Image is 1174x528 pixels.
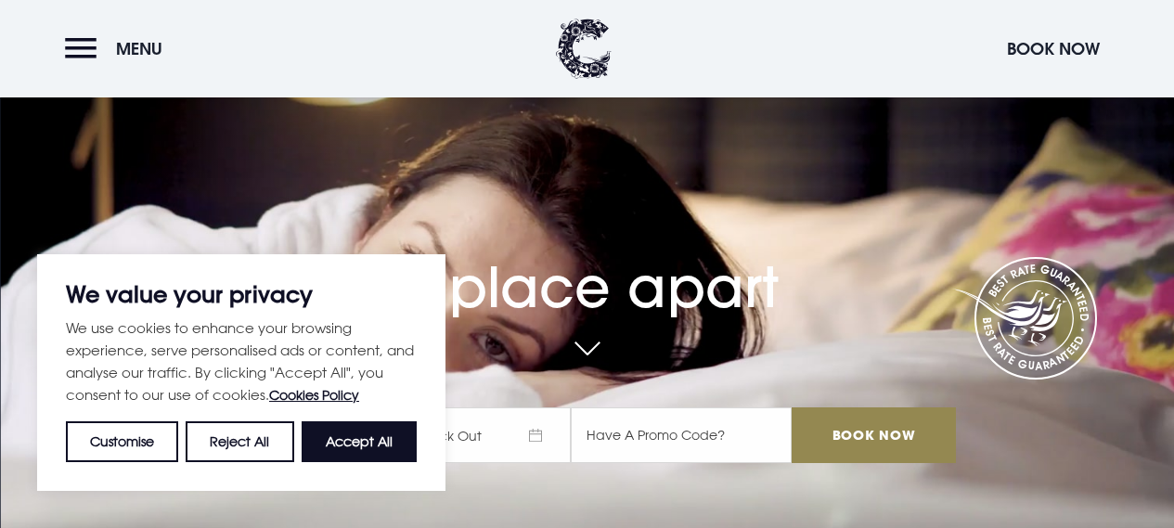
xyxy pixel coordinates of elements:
[66,421,178,462] button: Customise
[66,316,417,406] p: We use cookies to enhance your browsing experience, serve personalised ads or content, and analys...
[571,407,792,463] input: Have A Promo Code?
[556,19,612,79] img: Clandeboye Lodge
[302,421,417,462] button: Accept All
[792,407,955,463] input: Book Now
[37,254,445,491] div: We value your privacy
[186,421,293,462] button: Reject All
[65,29,172,69] button: Menu
[218,222,955,320] h1: A place apart
[116,38,162,59] span: Menu
[394,407,571,463] span: Check Out
[269,387,359,403] a: Cookies Policy
[66,283,417,305] p: We value your privacy
[998,29,1109,69] button: Book Now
